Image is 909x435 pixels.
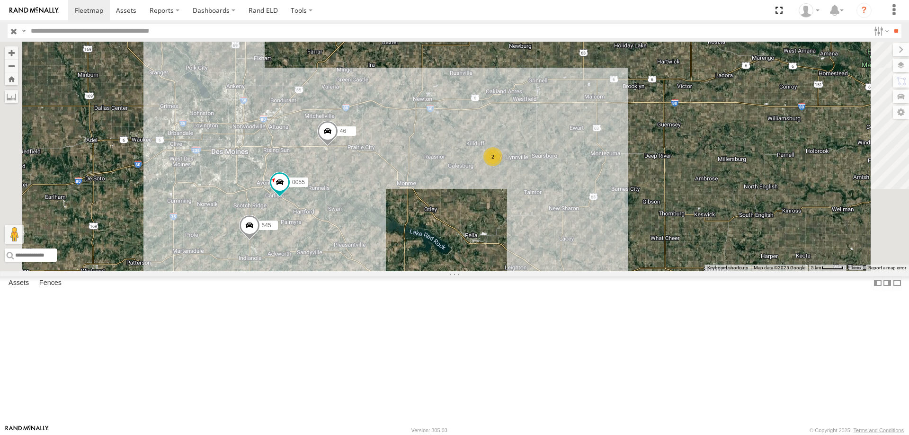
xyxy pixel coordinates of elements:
label: Search Filter Options [870,24,891,38]
div: © Copyright 2025 - [810,427,904,433]
button: Drag Pegman onto the map to open Street View [5,225,24,244]
span: 0055 [292,179,305,186]
label: Search Query [20,24,27,38]
label: Fences [35,276,66,290]
label: Map Settings [893,106,909,119]
button: Zoom in [5,46,18,59]
a: Visit our Website [5,426,49,435]
a: Terms and Conditions [854,427,904,433]
button: Zoom out [5,59,18,72]
a: Report a map error [868,265,906,270]
i: ? [856,3,872,18]
label: Dock Summary Table to the Left [873,276,882,290]
span: 5 km [811,265,821,270]
label: Measure [5,90,18,103]
label: Hide Summary Table [892,276,902,290]
button: Keyboard shortcuts [707,265,748,271]
span: Map data ©2025 Google [754,265,805,270]
div: 2 [483,147,502,166]
a: Terms [851,266,861,270]
span: 46 [340,128,346,134]
label: Assets [4,276,34,290]
div: Version: 305.03 [411,427,447,433]
label: Dock Summary Table to the Right [882,276,892,290]
button: Zoom Home [5,72,18,85]
button: Map Scale: 5 km per 43 pixels [808,265,847,271]
div: Chase Tanke [795,3,823,18]
img: rand-logo.svg [9,7,59,14]
span: 545 [262,222,271,229]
